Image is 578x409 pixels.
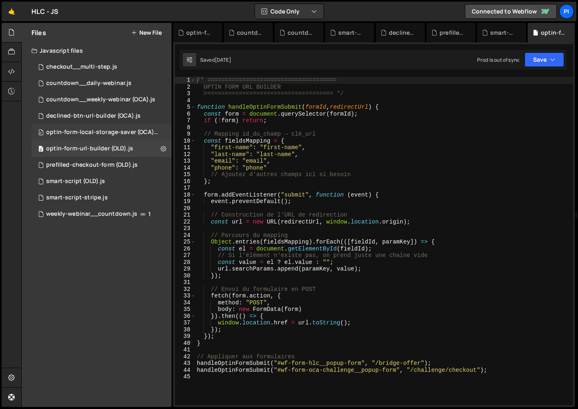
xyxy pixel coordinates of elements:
[31,75,172,92] div: 12485/44535.js
[524,52,564,67] button: Save
[175,138,196,145] div: 10
[200,56,231,63] div: Saved
[38,130,43,136] span: 0
[175,273,196,279] div: 30
[31,173,172,190] div: 12485/43913.js
[46,80,132,87] div: countdown__daily-webinar.js
[175,313,196,320] div: 36
[31,7,58,16] div: HLC - JS
[175,171,196,178] div: 15
[541,29,567,37] div: optin-form-url-builder (OLD).js
[175,131,196,138] div: 9
[237,29,263,37] div: countdown__daily-webinar.js
[175,333,196,340] div: 39
[255,4,324,19] button: Code Only
[175,212,196,219] div: 21
[215,56,231,63] div: [DATE]
[31,28,46,37] h2: Files
[440,29,466,37] div: prefilled-checkout-form (OLD).js
[175,306,196,313] div: 35
[46,161,138,169] div: prefilled-checkout-form (OLD).js
[175,320,196,326] div: 37
[175,198,196,205] div: 19
[175,111,196,118] div: 6
[175,151,196,158] div: 12
[175,367,196,374] div: 44
[175,104,196,111] div: 5
[175,192,196,199] div: 18
[175,185,196,192] div: 17
[175,326,196,333] div: 38
[175,225,196,232] div: 23
[175,90,196,97] div: 3
[175,360,196,367] div: 43
[559,4,574,19] a: Pi
[175,266,196,273] div: 29
[175,165,196,172] div: 14
[31,157,172,173] div: 12485/30566.js
[46,178,105,185] div: smart-script (OLD).js
[175,252,196,259] div: 27
[46,112,141,120] div: declined-btn-url-builder (OCA).js
[389,29,415,37] div: declined-btn-url-builder (OCA).js
[175,340,196,347] div: 40
[175,117,196,124] div: 7
[148,211,151,217] span: 1
[175,293,196,299] div: 33
[31,108,172,124] div: 12485/44528.js
[175,286,196,293] div: 32
[338,29,364,37] div: smart-script (OLD).js
[175,232,196,239] div: 24
[46,63,117,71] div: checkout__multi-step.js
[175,299,196,306] div: 34
[175,219,196,226] div: 22
[288,29,314,37] div: countdown__weekly-webinar (OCA).js
[175,97,196,104] div: 4
[31,124,174,141] div: 12485/44580.js
[46,129,159,136] div: optin-form-local-storage-saver (OCA).js
[31,190,172,206] div: 12485/36924.js
[175,77,196,84] div: 1
[31,59,172,75] div: 12485/44230.js
[38,146,43,153] span: 0
[175,246,196,253] div: 26
[31,92,172,108] div: 12485/44533.js
[465,4,557,19] a: Connected to Webflow
[175,144,196,151] div: 11
[175,124,196,131] div: 8
[175,353,196,360] div: 42
[46,96,155,103] div: countdown__weekly-webinar (OCA).js
[46,145,133,152] div: optin-form-url-builder (OLD).js
[175,373,196,380] div: 45
[175,346,196,353] div: 41
[175,239,196,246] div: 25
[46,210,137,218] div: weekly-webinar__countdown.js
[131,29,162,36] button: New File
[175,84,196,91] div: 2
[477,56,520,63] div: Prod is out of sync
[186,29,212,37] div: optin-form-local-storage-saver (OCA).js
[46,194,108,201] div: smart-script-stripe.js
[490,29,516,37] div: smart-script-stripe.js
[175,158,196,165] div: 13
[31,141,172,157] div: 12485/31057.js
[31,206,172,222] div: 12485/30315.js
[175,205,196,212] div: 20
[175,259,196,266] div: 28
[175,279,196,286] div: 31
[2,2,22,21] a: 🤙
[175,178,196,185] div: 16
[22,42,172,59] div: Javascript files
